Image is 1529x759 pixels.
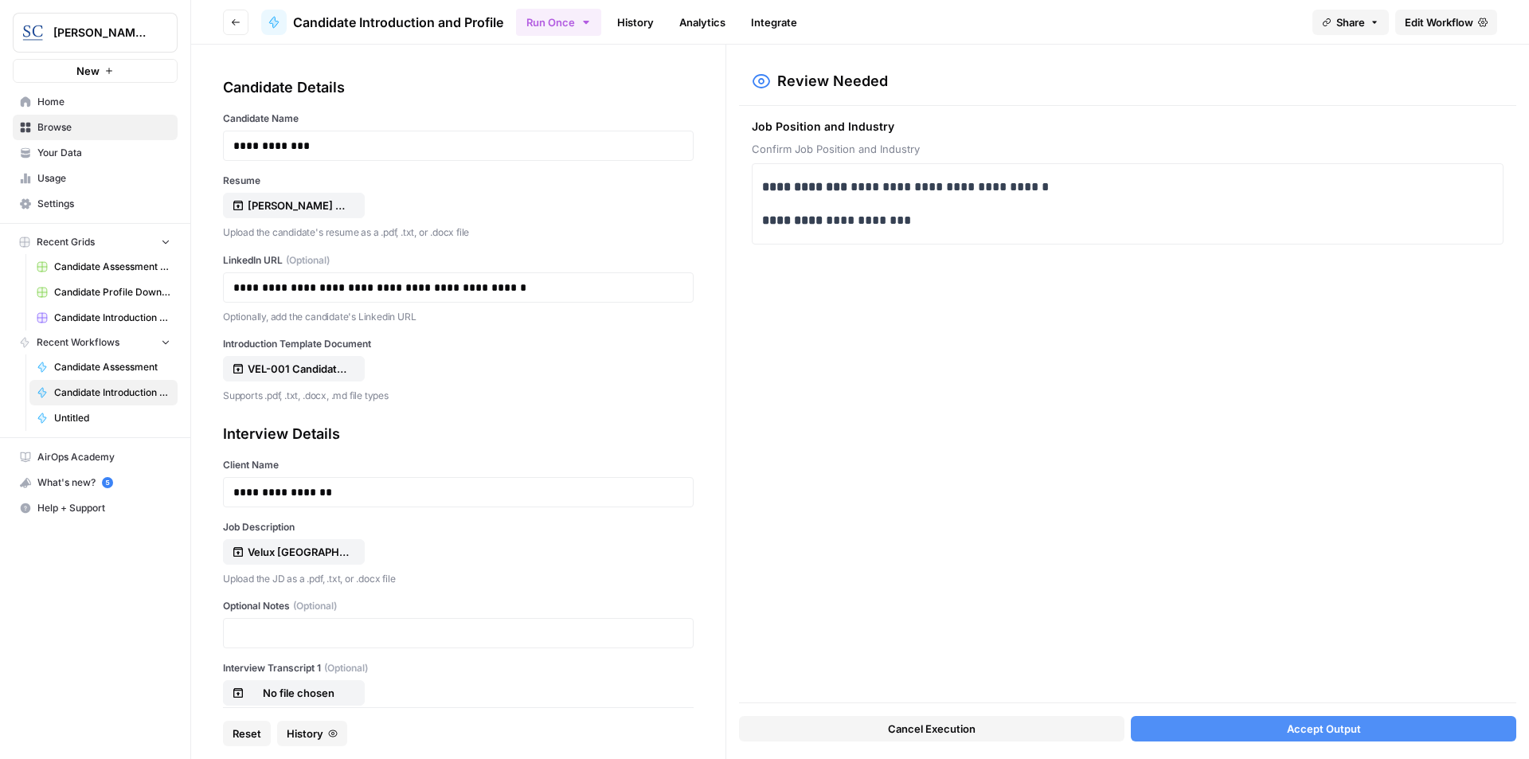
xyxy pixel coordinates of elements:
span: Accept Output [1287,721,1361,737]
span: Job Position and Industry [752,119,1504,135]
span: Candidate Assessment [54,360,170,374]
a: History [608,10,663,35]
span: Browse [37,120,170,135]
img: Stanton Chase Nashville Logo [18,18,47,47]
span: Home [37,95,170,109]
label: Interview Transcript 1 [223,661,694,675]
a: AirOps Academy [13,444,178,470]
a: Candidate Assessment [29,354,178,380]
button: Run Once [516,9,601,36]
button: Reset [223,721,271,746]
span: History [287,726,323,741]
a: Home [13,89,178,115]
span: (Optional) [293,599,337,613]
p: Upload the candidate's resume as a .pdf, .txt, or .docx file [223,225,694,241]
p: Optionally, add the candidate's Linkedin URL [223,309,694,325]
span: Candidate Introduction and Profile [54,385,170,400]
a: Candidate Assessment Download Sheet [29,254,178,280]
p: VEL-001 Candidate Introduction Template.docx [248,361,350,377]
span: (Optional) [324,661,368,675]
span: Recent Grids [37,235,95,249]
div: Candidate Details [223,76,694,99]
span: Recent Workflows [37,335,119,350]
span: Share [1336,14,1365,30]
button: What's new? 5 [13,470,178,495]
button: New [13,59,178,83]
a: Candidate Profile Download Sheet [29,280,178,305]
label: LinkedIn URL [223,253,694,268]
label: Client Name [223,458,694,472]
span: Candidate Assessment Download Sheet [54,260,170,274]
span: Help + Support [37,501,170,515]
a: Candidate Introduction and Profile [29,380,178,405]
span: AirOps Academy [37,450,170,464]
button: Recent Workflows [13,331,178,354]
p: [PERSON_NAME] Resume.pdf [248,198,350,213]
a: Edit Workflow [1395,10,1497,35]
div: Interview Details [223,423,694,445]
p: Upload the JD as a .pdf, .txt, or .docx file [223,571,694,587]
span: Untitled [54,411,170,425]
button: No file chosen [223,680,365,706]
label: Resume [223,174,694,188]
span: Edit Workflow [1405,14,1473,30]
label: Optional Notes [223,599,694,613]
label: Candidate Name [223,112,694,126]
span: Usage [37,171,170,186]
a: Analytics [670,10,735,35]
a: Integrate [741,10,807,35]
span: Candidate Introduction and Profile [293,13,503,32]
div: What's new? [14,471,177,495]
a: Usage [13,166,178,191]
button: Velux [GEOGRAPHIC_DATA] Director of Product Development Recruitment Profile.pdf [223,539,365,565]
button: History [277,721,347,746]
button: Share [1312,10,1389,35]
a: Candidate Introduction Download Sheet [29,305,178,331]
span: Confirm Job Position and Industry [752,141,1504,157]
button: Cancel Execution [739,716,1124,741]
button: Recent Grids [13,230,178,254]
button: Workspace: Stanton Chase Nashville [13,13,178,53]
p: Velux [GEOGRAPHIC_DATA] Director of Product Development Recruitment Profile.pdf [248,544,350,560]
h2: Review Needed [777,70,888,92]
span: Reset [233,726,261,741]
span: New [76,63,100,79]
a: Candidate Introduction and Profile [261,10,503,35]
button: Accept Output [1131,716,1516,741]
p: No file chosen [248,685,350,701]
button: VEL-001 Candidate Introduction Template.docx [223,356,365,381]
button: [PERSON_NAME] Resume.pdf [223,193,365,218]
button: Help + Support [13,495,178,521]
span: Candidate Profile Download Sheet [54,285,170,299]
a: Browse [13,115,178,140]
span: Your Data [37,146,170,160]
span: Cancel Execution [888,721,976,737]
a: 5 [102,477,113,488]
span: Candidate Introduction Download Sheet [54,311,170,325]
span: (Optional) [286,253,330,268]
span: [PERSON_NAME] [GEOGRAPHIC_DATA] [53,25,150,41]
span: Settings [37,197,170,211]
a: Your Data [13,140,178,166]
label: Job Description [223,520,694,534]
a: Untitled [29,405,178,431]
p: Supports .pdf, .txt, .docx, .md file types [223,388,694,404]
a: Settings [13,191,178,217]
text: 5 [105,479,109,487]
label: Introduction Template Document [223,337,694,351]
